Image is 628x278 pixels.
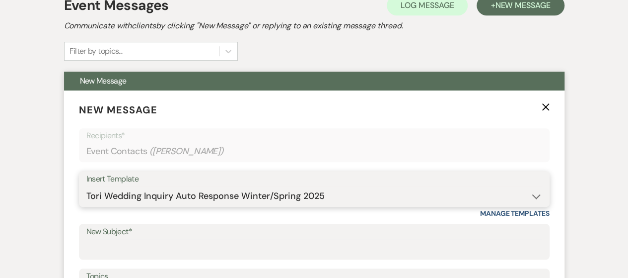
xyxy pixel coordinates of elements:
[86,172,542,186] div: Insert Template
[79,103,157,116] span: New Message
[64,20,564,32] h2: Communicate with clients by clicking "New Message" or replying to an existing message thread.
[86,142,542,161] div: Event Contacts
[86,129,542,142] p: Recipients*
[149,145,224,158] span: ( [PERSON_NAME] )
[70,45,123,57] div: Filter by topics...
[80,76,127,86] span: New Message
[86,225,542,239] label: New Subject*
[480,209,550,218] a: Manage Templates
